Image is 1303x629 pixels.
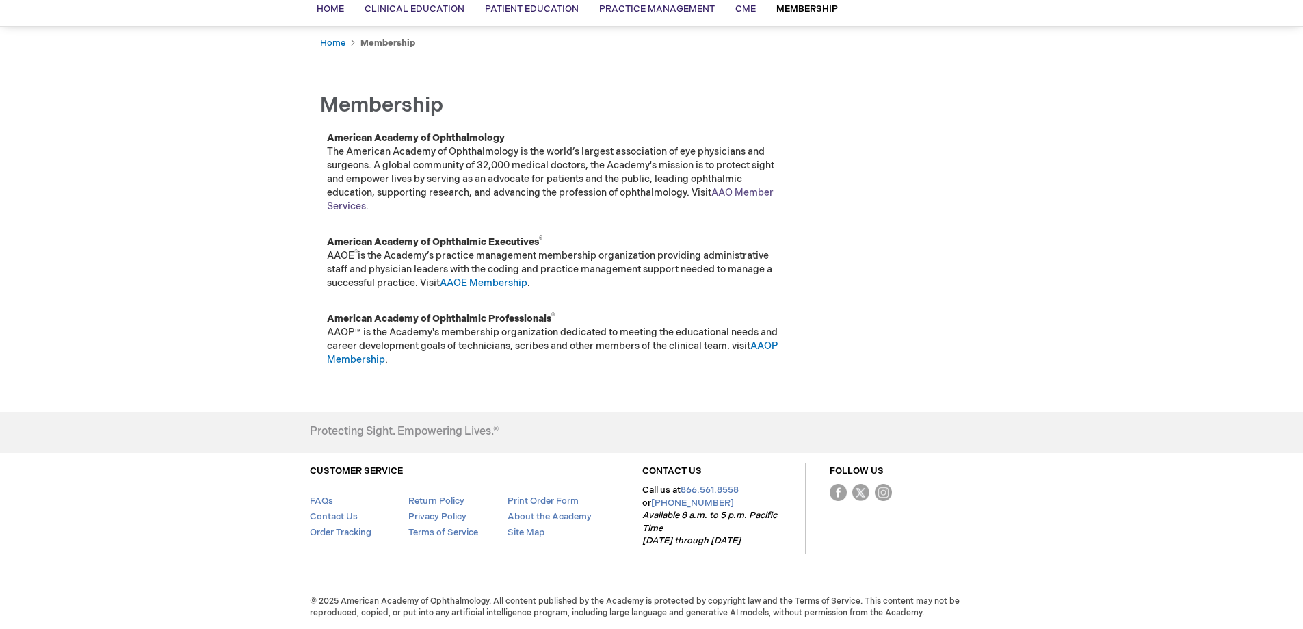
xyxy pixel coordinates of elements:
[320,93,443,118] span: Membership
[852,484,869,501] img: Twitter
[508,511,592,522] a: About the Academy
[320,38,345,49] a: Home
[642,484,781,548] p: Call us at or
[408,496,464,506] a: Return Policy
[642,510,777,546] em: Available 8 a.m. to 5 p.m. Pacific Time [DATE] through [DATE]
[360,38,415,49] strong: Membership
[327,132,505,144] strong: American Academy of Ophthalmology
[310,496,333,506] a: FAQs
[327,312,785,367] p: AAOP™ is the Academy's membership organization dedicated to meeting the educational needs and car...
[681,485,739,496] a: 866.561.8558
[310,511,358,522] a: Contact Us
[310,465,403,476] a: CUSTOMER SERVICE
[408,527,478,538] a: Terms of Service
[365,3,464,14] span: Clinical Education
[539,235,542,244] sup: ®
[300,595,1004,619] span: © 2025 American Academy of Ophthalmology. All content published by the Academy is protected by co...
[440,277,527,289] a: AAOE Membership
[642,465,702,476] a: CONTACT US
[508,496,579,506] a: Print Order Form
[551,312,555,320] sup: ®
[508,527,544,538] a: Site Map
[830,465,884,476] a: FOLLOW US
[485,3,579,14] span: Patient Education
[310,527,371,538] a: Order Tracking
[354,249,358,257] sup: ®
[875,484,892,501] img: instagram
[408,511,466,522] a: Privacy Policy
[327,313,555,324] strong: American Academy of Ophthalmic Professionals
[735,3,756,14] span: CME
[776,3,838,14] span: Membership
[310,426,499,438] h4: Protecting Sight. Empowering Lives.®
[599,3,715,14] span: Practice Management
[327,236,542,248] strong: American Academy of Ophthalmic Executives
[651,498,734,509] a: [PHONE_NUMBER]
[327,235,785,290] p: AAOE is the Academy’s practice management membership organization providing administrative staff ...
[327,131,785,214] p: The American Academy of Ophthalmology is the world’s largest association of eye physicians and su...
[830,484,847,501] img: Facebook
[317,3,344,14] span: Home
